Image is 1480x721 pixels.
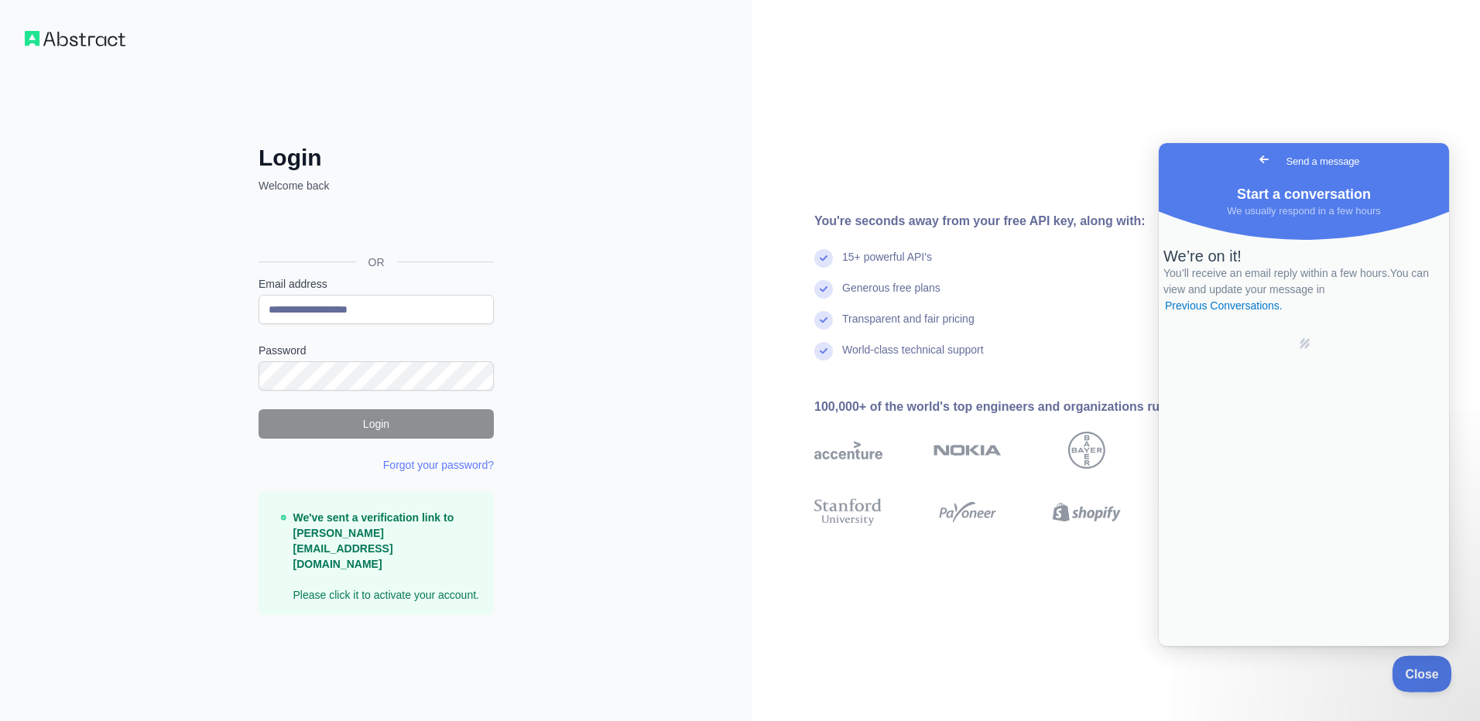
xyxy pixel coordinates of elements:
[1393,655,1453,692] iframe: Help Scout Beacon - Close
[814,342,833,360] img: check mark
[814,311,833,330] img: check mark
[1053,495,1121,529] img: shopify
[356,255,397,270] span: OR
[293,511,454,570] strong: We've sent a verification link to [PERSON_NAME][EMAIL_ADDRESS][DOMAIN_NAME]
[293,510,482,603] p: Please click it to activate your account.
[814,495,882,529] img: stanford university
[842,249,932,280] div: 15+ powerful API's
[934,495,1002,529] img: payoneer
[814,280,833,299] img: check mark
[259,276,494,292] label: Email address
[259,178,494,193] p: Welcome back
[25,31,125,46] img: Workflow
[842,342,984,373] div: World-class technical support
[251,210,498,244] iframe: Sign in with Google Button
[259,409,494,439] button: Login
[814,398,1290,416] div: 100,000+ of the world's top engineers and organizations run on Abstract:
[934,432,1002,469] img: nokia
[814,249,833,268] img: check mark
[842,280,940,311] div: Generous free plans
[1159,143,1449,646] iframe: Help Scout Beacon - Live Chat, Contact Form, and Knowledge Base
[383,459,494,471] a: Forgot your password?
[814,212,1290,231] div: You're seconds away from your free API key, along with:
[1068,432,1105,469] img: bayer
[259,343,494,358] label: Password
[814,432,882,469] img: accenture
[259,144,494,172] h2: Login
[842,311,975,342] div: Transparent and fair pricing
